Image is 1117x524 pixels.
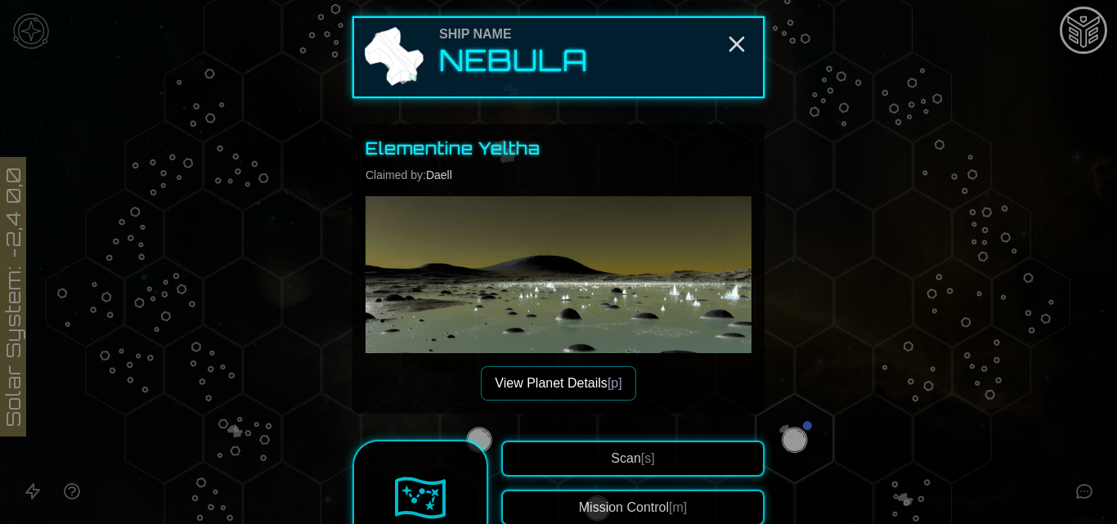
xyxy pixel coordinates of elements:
span: [m] [669,500,687,514]
button: Scan[s] [501,441,765,477]
span: [s] [641,451,655,465]
h3: Elementine Yeltha [366,137,541,160]
button: View Planet Details[p] [481,366,635,401]
span: [p] [608,376,622,390]
button: Close [724,31,750,57]
img: Sector [394,472,446,524]
span: Scan [611,451,654,465]
div: Ship Name [439,25,588,44]
div: Claimed by: [366,167,452,183]
img: Ship Icon [361,25,426,90]
h2: Nebula [439,44,588,77]
span: Daell [426,168,452,181]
